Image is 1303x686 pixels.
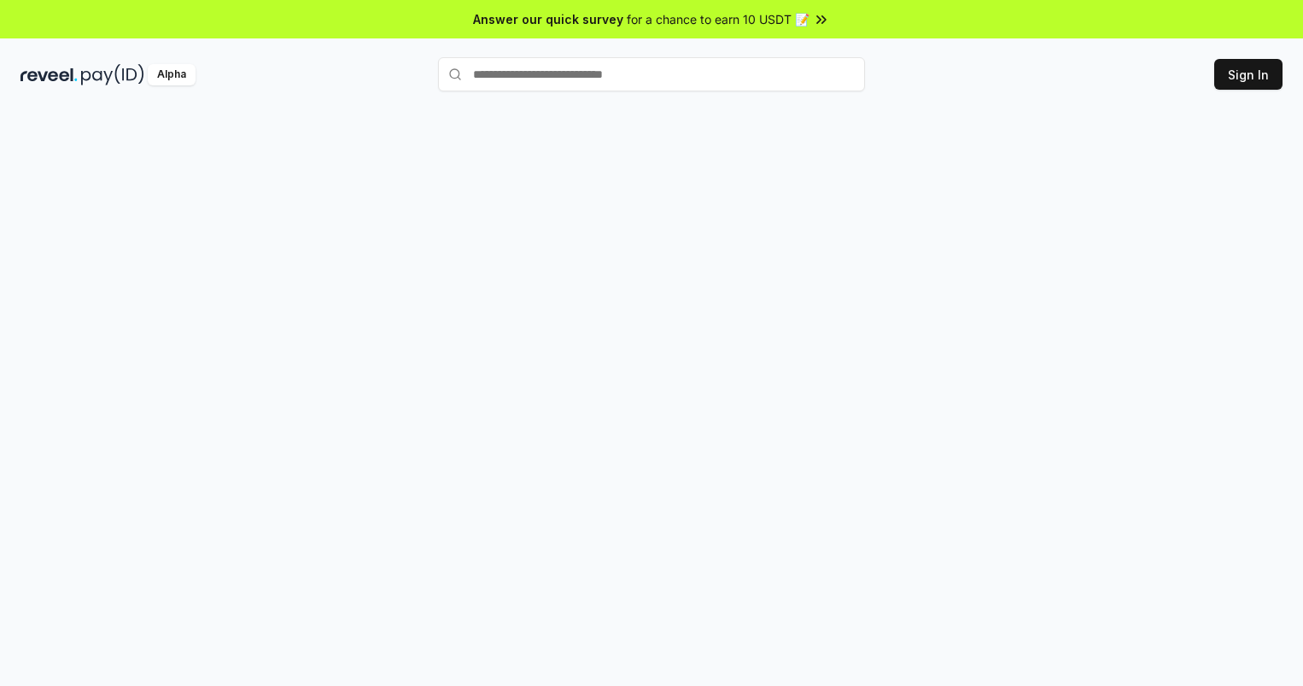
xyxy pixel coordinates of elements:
div: Alpha [148,64,196,85]
img: pay_id [81,64,144,85]
img: reveel_dark [20,64,78,85]
span: for a chance to earn 10 USDT 📝 [627,10,809,28]
span: Answer our quick survey [473,10,623,28]
button: Sign In [1214,59,1283,90]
